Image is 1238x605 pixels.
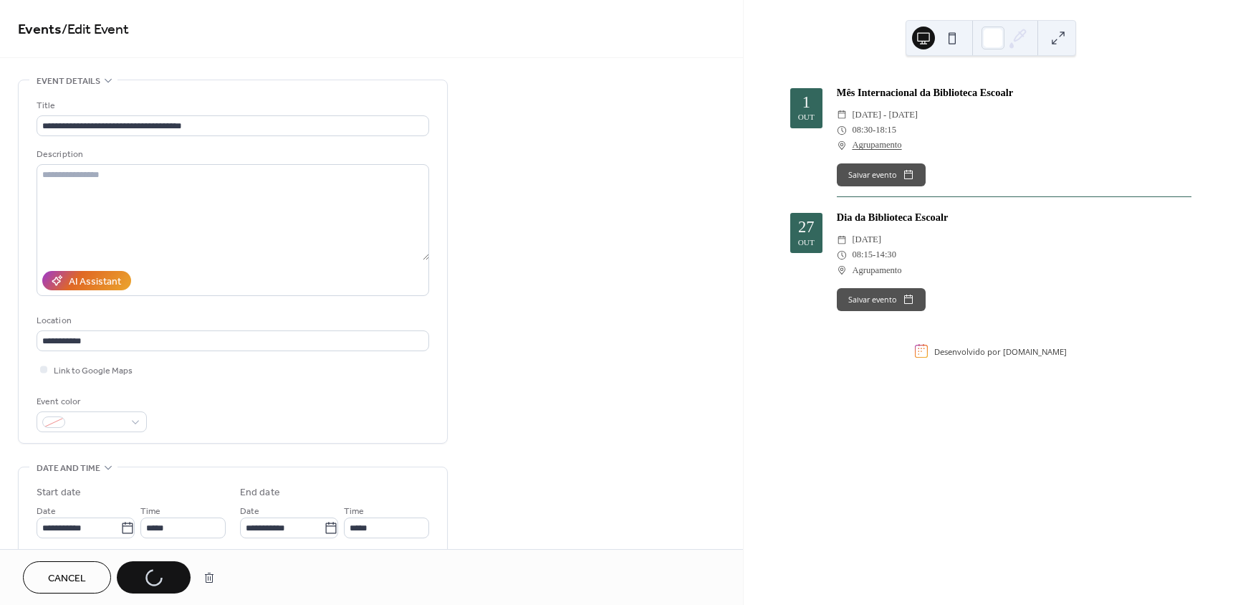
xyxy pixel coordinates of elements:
[837,138,847,153] div: ​
[837,123,847,138] div: ​
[37,504,56,519] span: Date
[42,271,131,290] button: AI Assistant
[837,232,847,247] div: ​
[140,504,160,519] span: Time
[240,504,259,519] span: Date
[37,485,81,500] div: Start date
[1003,346,1067,356] a: [DOMAIN_NAME]
[852,123,873,138] span: 08:30
[37,461,100,476] span: Date and time
[837,108,847,123] div: ​
[69,275,121,290] div: AI Assistant
[798,239,815,247] div: out
[48,571,86,586] span: Cancel
[23,561,111,594] button: Cancel
[934,346,1067,356] div: Desenvolvido por
[837,247,847,262] div: ​
[852,263,901,278] span: Agrupamento
[837,263,847,278] div: ​
[802,95,810,111] div: 1
[875,247,896,262] span: 14:30
[837,163,926,186] button: Salvar evento
[798,113,815,121] div: out
[37,74,100,89] span: Event details
[837,210,1191,226] div: Dia da Biblioteca Escoalr
[37,313,426,328] div: Location
[875,123,896,138] span: 18:15
[37,147,426,162] div: Description
[62,16,129,44] span: / Edit Event
[837,288,926,311] button: Salvar evento
[852,232,881,247] span: [DATE]
[240,485,280,500] div: End date
[18,16,62,44] a: Events
[837,85,1191,101] div: Mês Internacional da Biblioteca Escoalr
[344,504,364,519] span: Time
[798,219,815,236] div: 27
[873,247,875,262] span: -
[852,247,873,262] span: 08:15
[873,123,875,138] span: -
[37,394,144,409] div: Event color
[852,138,901,153] a: Agrupamento
[37,98,426,113] div: Title
[852,108,918,123] span: [DATE] - [DATE]
[54,363,133,378] span: Link to Google Maps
